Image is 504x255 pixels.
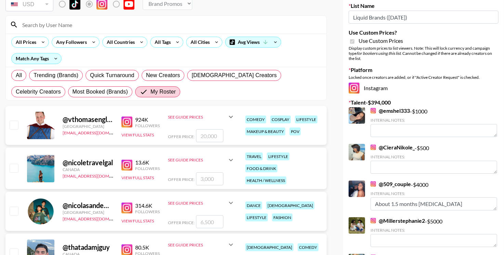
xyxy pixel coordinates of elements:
div: makeup & beauty [245,127,285,135]
span: Offer Price: [168,220,195,225]
div: All Countries [103,37,136,47]
img: Instagram [371,108,376,113]
img: Instagram [371,145,376,150]
input: 6,500 [196,215,223,228]
div: [DEMOGRAPHIC_DATA] [266,202,314,209]
div: cosplay [270,116,291,123]
span: Offer Price: [168,134,195,139]
div: @ nicoletravelgal [63,158,113,167]
label: Use Custom Prices? [349,29,499,36]
img: Instagram [121,117,132,127]
div: food & drink [245,165,277,172]
input: Search by User Name [18,19,322,30]
a: @Millerstephanie2 [371,217,425,224]
img: Instagram [371,218,376,223]
div: Followers [135,123,160,128]
div: - $ 4000 [371,181,497,210]
label: Talent - $ 394,000 [349,99,499,106]
div: 13.6K [135,159,160,166]
a: @CieraNikole_ [371,144,415,151]
div: Internal Notes: [371,154,497,159]
div: @ nicolasandemiliano [63,201,113,210]
div: See Guide Prices [168,195,235,211]
img: Instagram [349,83,360,94]
div: Followers [135,166,160,171]
div: - $ 500 [371,144,497,174]
div: comedy [298,243,319,251]
div: Followers [135,209,160,214]
img: Instagram [371,181,376,187]
div: Internal Notes: [371,118,497,123]
span: My Roster [151,88,176,96]
div: comedy [245,116,266,123]
div: 924K [135,116,160,123]
span: Most Booked (Brands) [73,88,128,96]
img: Instagram [121,203,132,214]
div: lifestyle [295,116,318,123]
div: pov [289,127,301,135]
span: All [16,71,22,80]
div: @ vthomasenglish [63,115,113,124]
span: Use Custom Prices [359,37,403,44]
span: Quick Turnaround [90,71,134,80]
div: Internal Notes: [371,191,497,196]
div: See Guide Prices [168,236,235,253]
a: [EMAIL_ADDRESS][DOMAIN_NAME] [63,215,131,221]
div: All Tags [151,37,172,47]
img: Instagram [121,160,132,171]
div: See Guide Prices [168,109,235,125]
div: See Guide Prices [168,152,235,168]
em: for bookers using this list [357,51,401,56]
div: Locked once creators are added, or if "Active Creator Request" is checked. [349,75,499,80]
div: travel [245,153,263,160]
div: dance [245,202,262,209]
div: Internal Notes: [371,228,497,233]
div: Display custom prices to list viewers. Note: This will lock currency and campaign type . Cannot b... [349,46,499,61]
a: @emshel333 [371,107,410,114]
div: See Guide Prices [168,114,227,120]
div: Canada [63,167,113,172]
button: View Full Stats [121,218,154,223]
div: See Guide Prices [168,157,227,162]
div: Any Followers [52,37,88,47]
div: lifestyle [267,153,289,160]
div: All Cities [186,37,211,47]
div: [GEOGRAPHIC_DATA] [63,210,113,215]
input: 20,000 [196,129,223,142]
span: New Creators [146,71,180,80]
span: [DEMOGRAPHIC_DATA] Creators [192,71,277,80]
div: lifestyle [245,214,268,221]
span: Trending (Brands) [34,71,78,80]
div: fashion [272,214,293,221]
button: View Full Stats [121,132,154,137]
div: See Guide Prices [168,242,227,247]
a: [EMAIL_ADDRESS][DOMAIN_NAME] [63,172,131,179]
div: Match Any Tags [12,53,61,64]
textarea: About 1.5 months [MEDICAL_DATA] [371,197,497,210]
div: See Guide Prices [168,201,227,206]
div: [GEOGRAPHIC_DATA] [63,124,113,129]
div: - $ 5000 [371,217,497,247]
a: @509_couple [371,181,411,187]
div: Avg Views [225,37,281,47]
div: health / wellness [245,177,286,184]
div: Instagram [349,83,499,94]
label: List Name [349,2,499,9]
div: 80.5K [135,244,160,251]
div: - $ 1000 [371,107,497,137]
div: [DEMOGRAPHIC_DATA] [245,243,294,251]
div: All Prices [12,37,38,47]
label: Platform [349,66,499,73]
input: 3,000 [196,172,223,185]
a: [EMAIL_ADDRESS][DOMAIN_NAME] [63,129,131,135]
button: View Full Stats [121,175,154,180]
div: @ thatadamjguy [63,243,113,252]
div: 314.6K [135,202,160,209]
span: Celebrity Creators [16,88,61,96]
span: Offer Price: [168,177,195,182]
